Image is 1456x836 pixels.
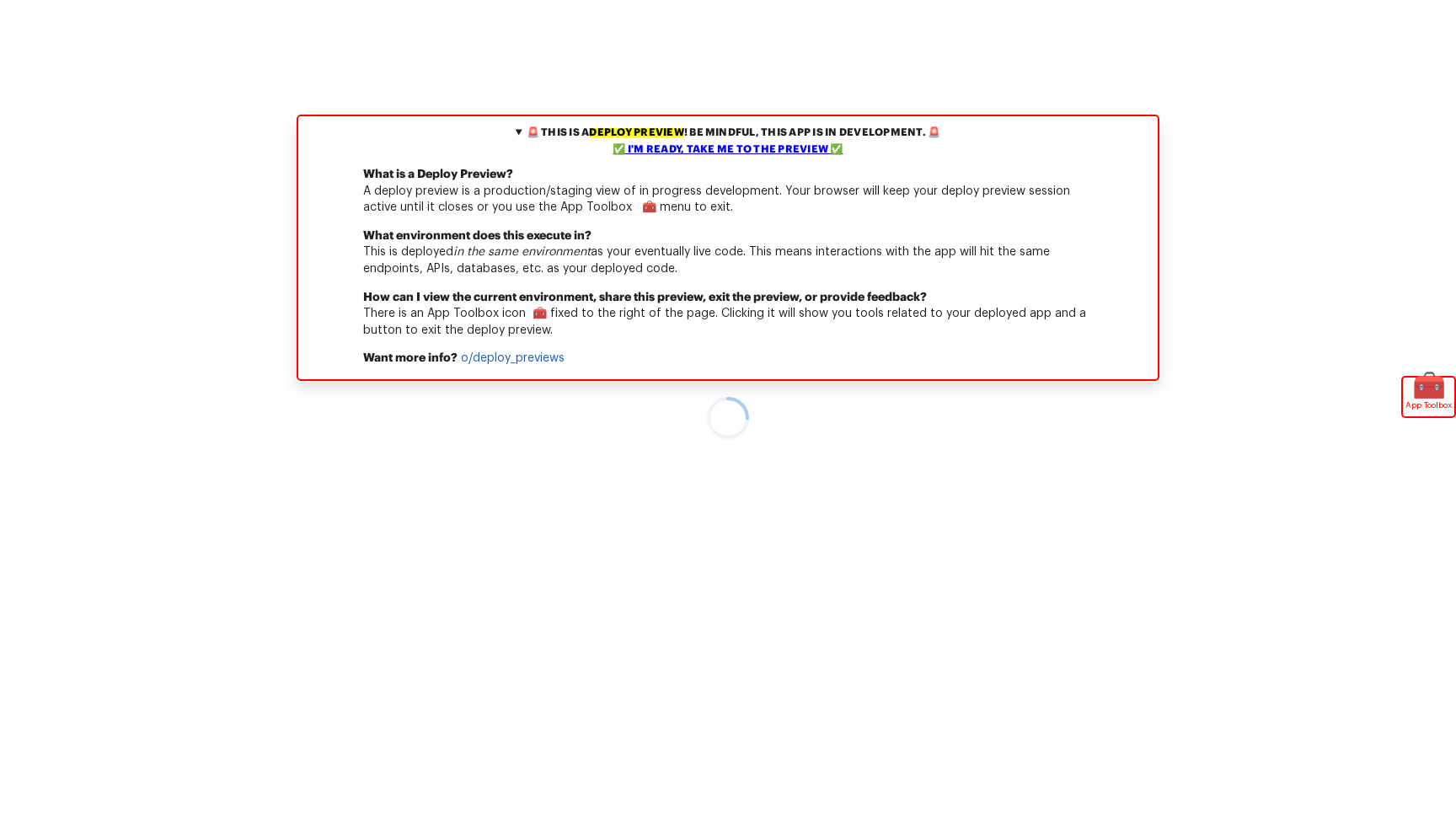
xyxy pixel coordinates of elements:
[1403,378,1454,416] div: 🧰App Toolbox
[363,169,513,180] b: What is a Deploy Preview?
[1405,397,1452,414] span: App Toolbox
[363,292,927,303] b: How can I view the current environment, share this preview, exit the preview, or provide feedback?
[363,230,591,242] b: What environment does this execute in?
[1403,378,1454,394] span: 🧰
[453,246,591,258] em: in the same environment
[461,352,565,364] a: o/deploy_previews
[302,142,1154,158] div: ✅ I'm ready, take me to the preview ✅
[298,228,1158,290] p: This is deployed as your eventually live code. This means interactions with the app will hit the ...
[589,128,683,137] mark: deploy preview
[363,352,458,364] b: Want more info?
[298,116,1158,167] summary: 🚨 This is adeploy preview! Be mindful, this app is in development. 🚨✅ I'm ready, take me to the p...
[298,167,1158,228] p: A deploy preview is a production/staging view of in progress development. Your browser will keep ...
[298,290,1158,351] p: There is an App Toolbox icon 🧰 fixed to the right of the page. Clicking it will show you tools re...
